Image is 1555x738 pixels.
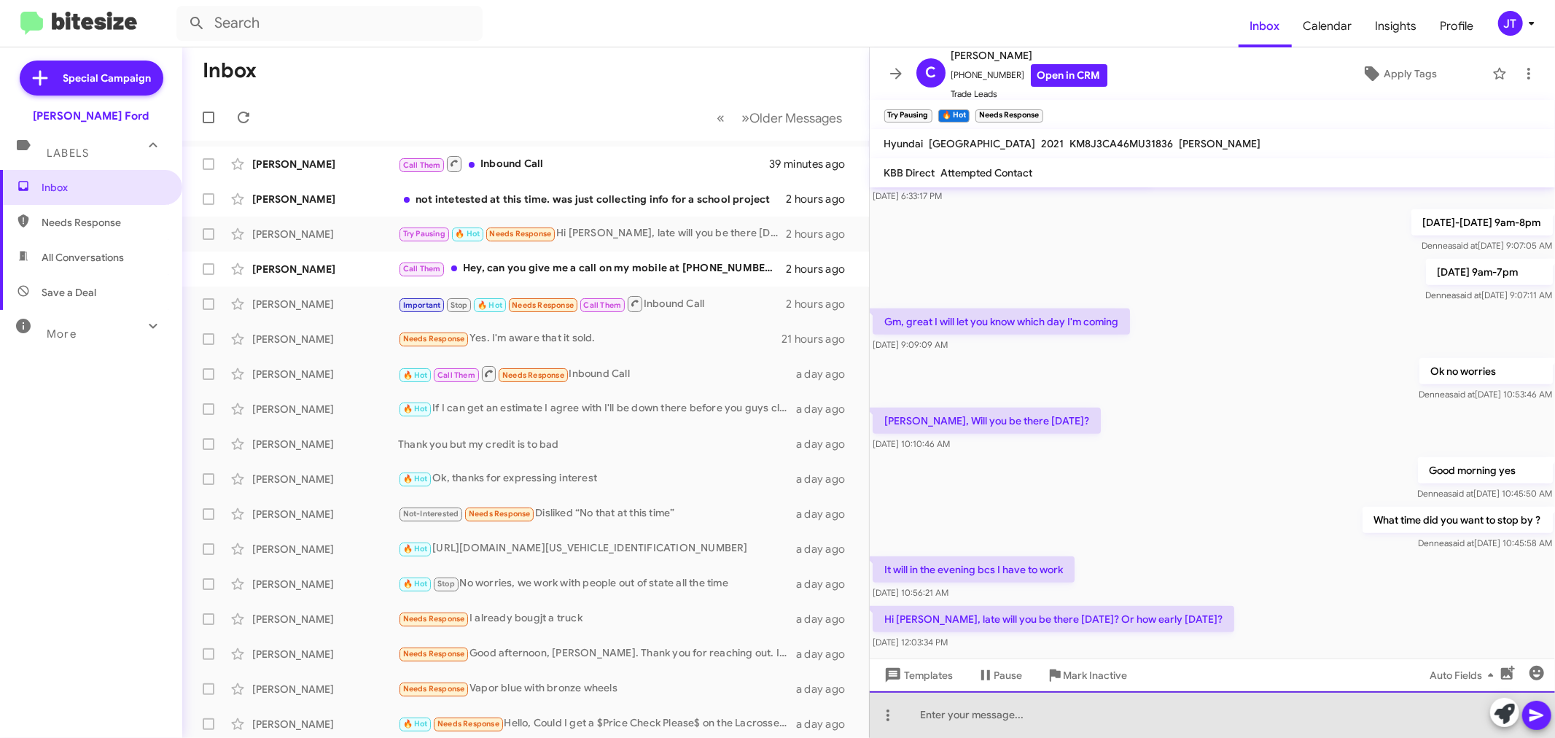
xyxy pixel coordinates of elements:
[403,160,441,170] span: Call Them
[1449,537,1474,548] span: said at
[796,647,857,661] div: a day ago
[42,215,165,230] span: Needs Response
[252,542,398,556] div: [PERSON_NAME]
[252,262,398,276] div: [PERSON_NAME]
[252,682,398,696] div: [PERSON_NAME]
[796,542,857,556] div: a day ago
[1425,259,1552,285] p: [DATE] 9am-7pm
[403,649,465,659] span: Needs Response
[398,610,796,627] div: I already bougjt a truck
[398,192,786,206] div: not intetested at this time. was just collecting info for a school project
[252,577,398,591] div: [PERSON_NAME]
[1417,488,1552,499] span: Dennea [DATE] 10:45:50 AM
[469,509,531,518] span: Needs Response
[20,61,163,96] a: Special Campaign
[1362,507,1552,533] p: What time did you want to stop by ?
[881,662,954,688] span: Templates
[1312,61,1485,87] button: Apply Tags
[403,264,441,273] span: Call Them
[403,474,428,483] span: 🔥 Hot
[398,295,786,313] div: Inbound Call
[398,540,796,557] div: [URL][DOMAIN_NAME][US_VEHICLE_IDENTIFICATION_NUMBER]
[1292,5,1364,47] a: Calendar
[994,662,1023,688] span: Pause
[951,47,1107,64] span: [PERSON_NAME]
[786,297,857,311] div: 2 hours ago
[1364,5,1429,47] a: Insights
[796,402,857,416] div: a day ago
[873,190,942,201] span: [DATE] 6:33:17 PM
[1430,662,1500,688] span: Auto Fields
[873,556,1075,583] p: It will in the evening bcs I have to work
[252,402,398,416] div: [PERSON_NAME]
[796,682,857,696] div: a day ago
[930,137,1036,150] span: [GEOGRAPHIC_DATA]
[1411,209,1552,236] p: [DATE]-[DATE] 9am-8pm
[1180,137,1261,150] span: [PERSON_NAME]
[403,614,465,624] span: Needs Response
[403,334,465,343] span: Needs Response
[1422,240,1552,251] span: Dennea [DATE] 9:07:05 AM
[1070,137,1174,150] span: KM8J3CA46MU31836
[873,606,1234,632] p: Hi [PERSON_NAME], late will you be there [DATE]? Or how early [DATE]?
[398,715,796,732] div: Hello, Could I get a $Price Check Please$ on the Lacrosse???
[34,109,149,123] div: [PERSON_NAME] Ford
[403,509,459,518] span: Not-Interested
[1498,11,1523,36] div: JT
[451,300,468,310] span: Stop
[42,285,96,300] span: Save a Deal
[796,472,857,486] div: a day ago
[252,507,398,521] div: [PERSON_NAME]
[873,308,1130,335] p: Gm, great I will let you know which day I'm coming
[398,365,796,383] div: Inbound Call
[398,260,786,277] div: Hey, can you give me a call on my mobile at [PHONE_NUMBER]. I'm just driving at the moment and ca...
[873,408,1101,434] p: [PERSON_NAME], Will you be there [DATE]?
[512,300,574,310] span: Needs Response
[437,370,475,380] span: Call Them
[403,300,441,310] span: Important
[42,180,165,195] span: Inbox
[1031,64,1107,87] a: Open in CRM
[252,332,398,346] div: [PERSON_NAME]
[1239,5,1292,47] a: Inbox
[965,662,1034,688] button: Pause
[437,719,499,729] span: Needs Response
[782,332,857,346] div: 21 hours ago
[1419,358,1552,384] p: Ok no worries
[1418,537,1552,548] span: Dennea [DATE] 10:45:58 AM
[709,103,851,133] nav: Page navigation example
[398,330,782,347] div: Yes. I'm aware that it sold.
[252,647,398,661] div: [PERSON_NAME]
[403,684,465,694] span: Needs Response
[709,103,734,133] button: Previous
[252,612,398,626] div: [PERSON_NAME]
[1419,389,1552,400] span: Dennea [DATE] 10:53:46 AM
[583,300,621,310] span: Call Them
[252,717,398,731] div: [PERSON_NAME]
[796,612,857,626] div: a day ago
[252,192,398,206] div: [PERSON_NAME]
[1034,662,1139,688] button: Mark Inactive
[1456,290,1481,300] span: said at
[1417,457,1552,483] p: Good morning yes
[925,61,936,85] span: C
[398,400,796,417] div: If I can get an estimate I agree with I'll be down there before you guys close [DATE]
[1429,5,1486,47] a: Profile
[873,438,950,449] span: [DATE] 10:10:46 AM
[502,370,564,380] span: Needs Response
[975,109,1042,123] small: Needs Response
[786,192,857,206] div: 2 hours ago
[786,262,857,276] div: 2 hours ago
[403,544,428,553] span: 🔥 Hot
[203,59,257,82] h1: Inbox
[437,579,455,589] span: Stop
[1449,389,1475,400] span: said at
[1042,137,1064,150] span: 2021
[770,157,857,171] div: 39 minutes ago
[1425,290,1552,300] span: Dennea [DATE] 9:07:11 AM
[63,71,152,85] span: Special Campaign
[403,719,428,729] span: 🔥 Hot
[252,472,398,486] div: [PERSON_NAME]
